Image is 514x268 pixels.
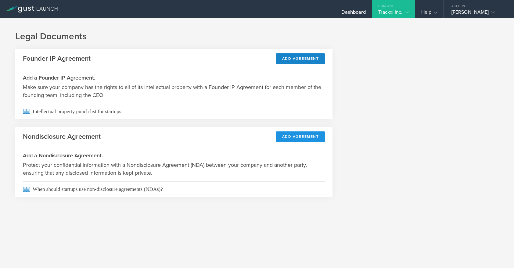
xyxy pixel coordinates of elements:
a: Intellectual property punch list for startups [15,104,332,119]
p: Make sure your company has the rights to all of its intellectual property with a Founder IP Agree... [23,83,325,99]
p: Protect your confidential information with a Nondisclosure Agreement (NDA) between your company a... [23,161,325,177]
h2: Nondisclosure Agreement [23,132,101,141]
span: When should startups use non-disclosure agreements (NDAs)? [23,181,325,197]
button: Add Agreement [276,131,325,142]
h3: Add a Founder IP Agreement. [23,74,325,82]
div: Dashboard [341,9,366,18]
h1: Legal Documents [15,30,499,43]
div: Trackxi Inc. [378,9,408,18]
h2: Founder IP Agreement [23,54,91,63]
iframe: Chat Widget [483,239,514,268]
div: [PERSON_NAME] [451,9,503,18]
a: When should startups use non-disclosure agreements (NDAs)? [15,181,332,197]
button: Add Agreement [276,53,325,64]
div: Help [421,9,437,18]
h3: Add a Nondisclosure Agreement. [23,152,325,159]
span: Intellectual property punch list for startups [23,104,325,119]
